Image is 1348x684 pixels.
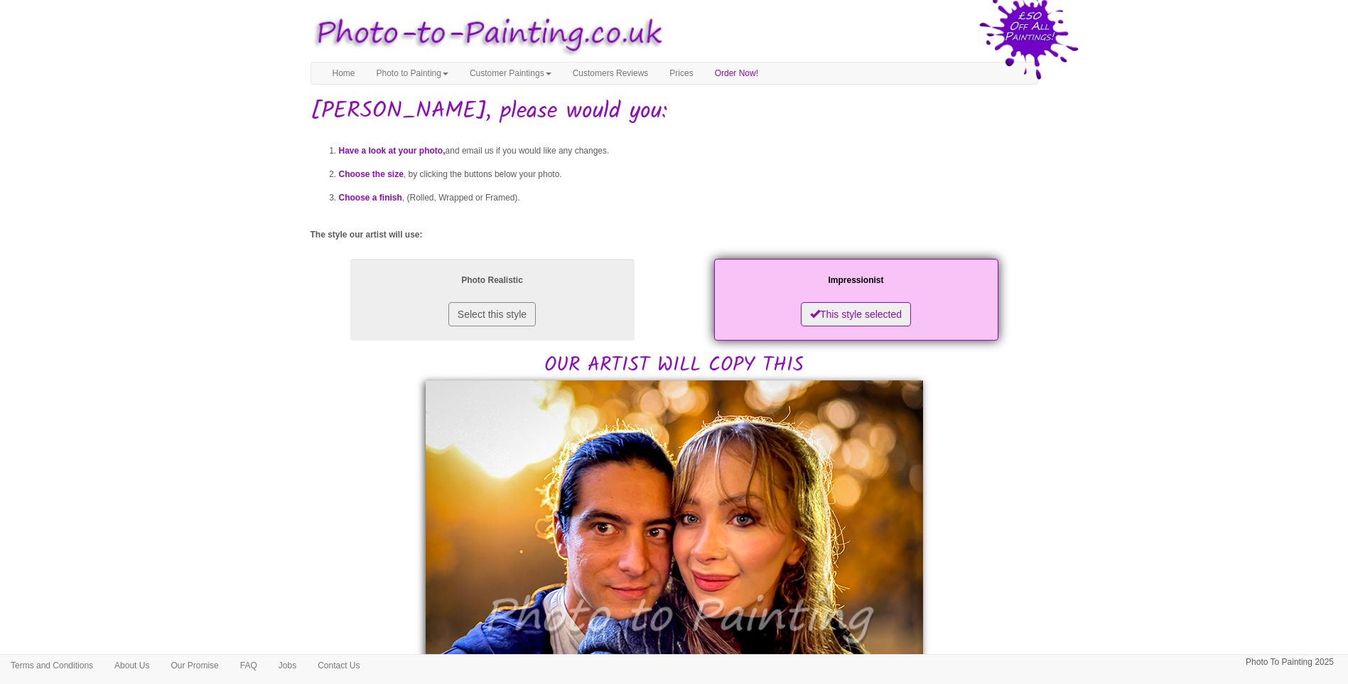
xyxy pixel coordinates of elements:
li: and email us if you would like any changes. [339,139,1038,163]
span: Have a look at your photo, [339,146,446,156]
a: Prices [659,63,703,84]
a: Photo to Painting [366,63,459,84]
a: Contact Us [307,655,370,676]
p: Impressionist [728,273,984,288]
a: About Us [104,655,160,676]
li: , by clicking the buttons below your photo. [339,163,1038,186]
a: FAQ [230,655,268,676]
span: Choose a finish [339,193,402,203]
p: Photo To Painting 2025 [1246,655,1334,670]
a: Our Promise [160,655,229,676]
a: Jobs [268,655,307,676]
a: Customer Paintings [459,63,562,84]
a: Order Now! [704,63,769,84]
button: Select this style [448,302,536,326]
img: Photo to Painting [303,7,667,62]
h1: [PERSON_NAME], please would you: [311,99,1038,124]
h2: OUR ARTIST WILL COPY THIS [311,255,1038,377]
button: This style selected [801,302,911,326]
li: , (Rolled, Wrapped or Framed). [339,186,1038,210]
a: Home [322,63,366,84]
a: Customers Reviews [562,63,659,84]
span: Choose the size [339,169,404,179]
label: The style our artist will use: [311,229,423,241]
p: Photo Realistic [365,273,620,288]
